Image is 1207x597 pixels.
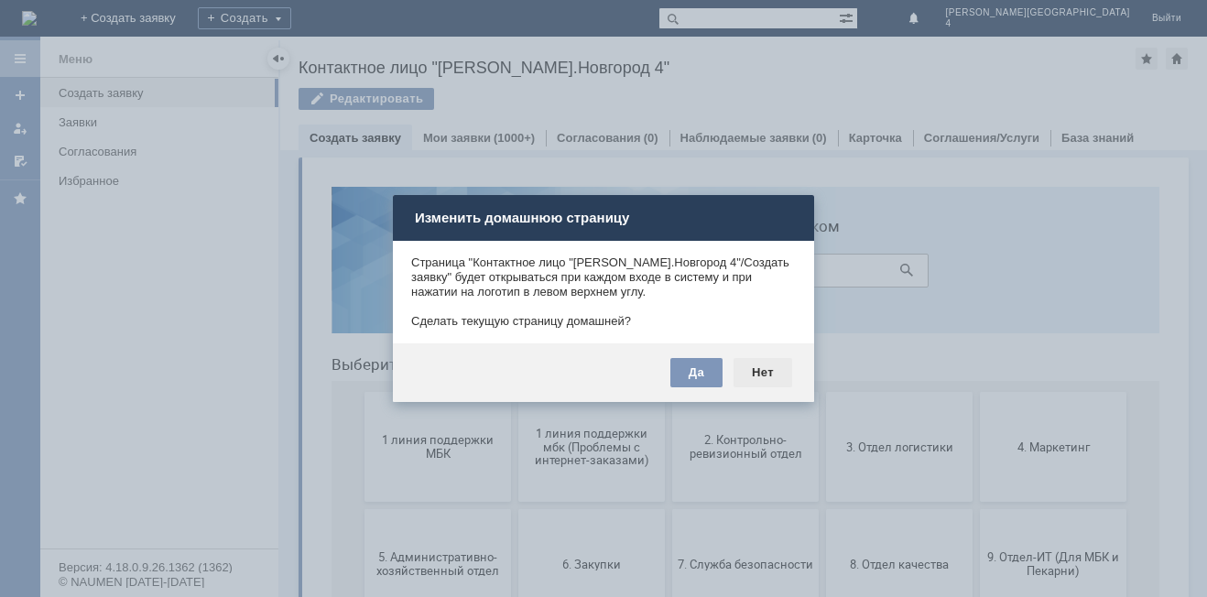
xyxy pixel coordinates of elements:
[207,502,343,516] span: Отдел ИТ (1С)
[411,255,796,329] div: Страница "Контактное лицо "[PERSON_NAME].Новгород 4"/Создать заявку" будет открываться при каждом...
[53,261,189,288] span: 1 линия поддержки МБК
[663,337,810,447] button: 9. Отдел-ИТ (Для МБК и Пекарни)
[15,183,843,201] header: Выберите тематику заявки
[515,502,650,516] span: Отдел-ИТ (Офис)
[509,220,656,330] button: 3. Отдел логистики
[355,337,502,447] button: 7. Служба безопасности
[663,454,810,564] button: Финансовый отдел
[355,220,502,330] button: 2. Контрольно-ревизионный отдел
[245,81,612,115] input: Например, почта или справка
[53,378,189,406] span: 5. Административно-хозяйственный отдел
[48,337,194,447] button: 5. Административно-хозяйственный отдел
[361,385,496,398] span: 7. Служба безопасности
[53,502,189,516] span: Бухгалтерия (для мбк)
[669,378,804,406] span: 9. Отдел-ИТ (Для МБК и Пекарни)
[245,45,612,63] label: Воспользуйтесь поиском
[201,454,348,564] button: Отдел ИТ (1С)
[393,195,814,241] div: Изменить домашнюю страницу
[663,220,810,330] button: 4. Маркетинг
[515,267,650,281] span: 3. Отдел логистики
[509,454,656,564] button: Отдел-ИТ (Офис)
[207,385,343,398] span: 6. Закупки
[355,454,502,564] button: Отдел-ИТ (Битрикс24 и CRM)
[48,220,194,330] button: 1 линия поддержки МБК
[361,261,496,288] span: 2. Контрольно-ревизионный отдел
[669,267,804,281] span: 4. Маркетинг
[201,220,348,330] button: 1 линия поддержки мбк (Проблемы с интернет-заказами)
[207,254,343,295] span: 1 линия поддержки мбк (Проблемы с интернет-заказами)
[669,502,804,516] span: Финансовый отдел
[48,454,194,564] button: Бухгалтерия (для мбк)
[201,337,348,447] button: 6. Закупки
[509,337,656,447] button: 8. Отдел качества
[515,385,650,398] span: 8. Отдел качества
[361,495,496,523] span: Отдел-ИТ (Битрикс24 и CRM)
